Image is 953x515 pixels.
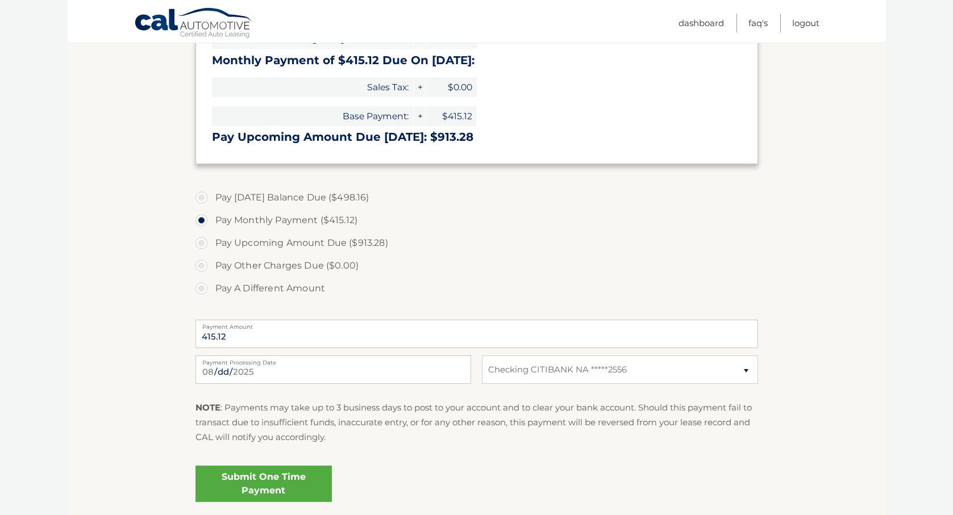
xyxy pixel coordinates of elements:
input: Payment Amount [195,320,758,348]
h3: Pay Upcoming Amount Due [DATE]: $913.28 [212,130,742,144]
a: Dashboard [679,14,724,32]
span: Sales Tax: [212,77,413,97]
span: + [414,77,425,97]
strong: NOTE [195,402,220,413]
span: Base Payment: [212,106,413,126]
label: Payment Amount [195,320,758,329]
span: $415.12 [426,106,477,126]
input: Payment Date [195,355,471,384]
a: Submit One Time Payment [195,466,332,502]
label: Pay Other Charges Due ($0.00) [195,254,758,277]
a: Logout [792,14,819,32]
label: Pay Upcoming Amount Due ($913.28) [195,232,758,254]
p: : Payments may take up to 3 business days to post to your account and to clear your bank account.... [195,400,758,445]
label: Pay Monthly Payment ($415.12) [195,209,758,232]
label: Pay A Different Amount [195,277,758,300]
label: Pay [DATE] Balance Due ($498.16) [195,186,758,209]
a: Cal Automotive [134,7,253,40]
a: FAQ's [748,14,768,32]
span: $0.00 [426,77,477,97]
label: Payment Processing Date [195,355,471,365]
span: + [414,106,425,126]
h3: Monthly Payment of $415.12 Due On [DATE]: [212,53,742,68]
